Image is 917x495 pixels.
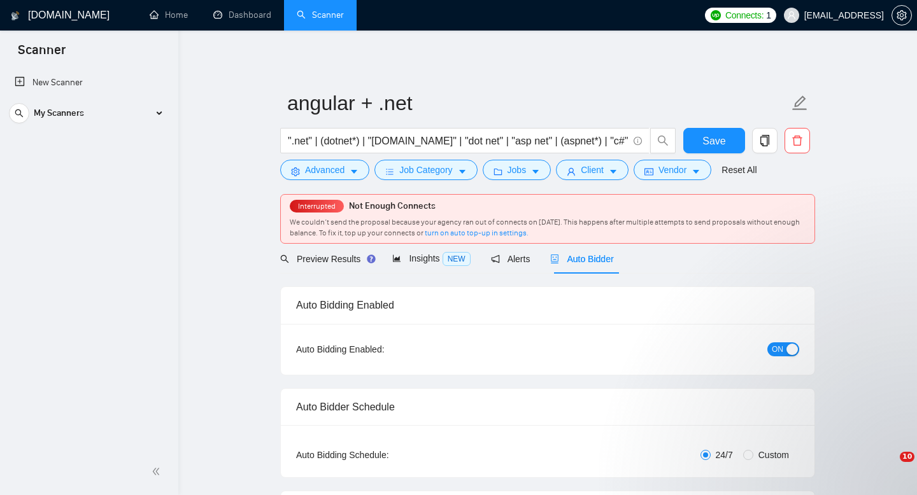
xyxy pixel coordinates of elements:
[900,452,914,462] span: 10
[683,128,745,153] button: Save
[874,452,904,482] iframe: Intercom live chat
[785,128,810,153] button: delete
[567,167,576,176] span: user
[644,167,653,176] span: idcard
[392,254,401,263] span: area-chart
[772,342,783,356] span: ON
[651,135,675,146] span: search
[766,8,771,22] span: 1
[305,163,345,177] span: Advanced
[725,8,764,22] span: Connects:
[366,253,377,265] div: Tooltip anchor
[296,389,799,425] div: Auto Bidder Schedule
[650,128,676,153] button: search
[280,254,372,264] span: Preview Results
[711,10,721,20] img: upwork-logo.png
[458,167,467,176] span: caret-down
[425,228,529,237] a: turn on auto top-up in settings.
[290,218,800,237] span: We couldn’t send the proposal because your agency ran out of connects on [DATE]. This happens aft...
[150,10,188,20] a: homeHome
[288,133,628,149] input: Search Freelance Jobs...
[287,87,789,119] input: Scanner name...
[374,160,477,180] button: barsJob Categorycaret-down
[280,254,289,263] span: search
[9,103,29,123] button: search
[15,70,163,95] a: New Scanner
[634,160,711,180] button: idcardVendorcaret-down
[531,167,540,176] span: caret-down
[787,11,796,20] span: user
[297,10,344,20] a: searchScanner
[556,160,629,180] button: userClientcaret-down
[291,167,300,176] span: setting
[692,167,700,176] span: caret-down
[550,254,559,263] span: robot
[4,70,173,95] li: New Scanner
[296,287,799,323] div: Auto Bidding Enabled
[785,135,809,146] span: delete
[296,342,464,356] div: Auto Bidding Enabled:
[392,253,470,263] span: Insights
[152,465,164,478] span: double-left
[892,5,912,25] button: setting
[753,135,777,146] span: copy
[10,109,29,118] span: search
[443,252,471,266] span: NEW
[296,448,464,462] div: Auto Bidding Schedule:
[4,101,173,131] li: My Scanners
[658,163,686,177] span: Vendor
[508,163,527,177] span: Jobs
[722,163,757,177] a: Reset All
[350,167,359,176] span: caret-down
[8,41,76,67] span: Scanner
[213,10,271,20] a: dashboardDashboard
[349,200,436,211] span: Not Enough Connects
[494,167,502,176] span: folder
[702,133,725,149] span: Save
[892,10,911,20] span: setting
[634,137,642,145] span: info-circle
[792,95,808,111] span: edit
[752,128,778,153] button: copy
[491,254,500,263] span: notification
[385,167,394,176] span: bars
[280,160,369,180] button: settingAdvancedcaret-down
[491,254,530,264] span: Alerts
[550,254,613,264] span: Auto Bidder
[11,6,20,26] img: logo
[892,10,912,20] a: setting
[483,160,551,180] button: folderJobscaret-down
[399,163,452,177] span: Job Category
[609,167,618,176] span: caret-down
[581,163,604,177] span: Client
[294,202,339,211] span: Interrupted
[34,101,84,126] span: My Scanners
